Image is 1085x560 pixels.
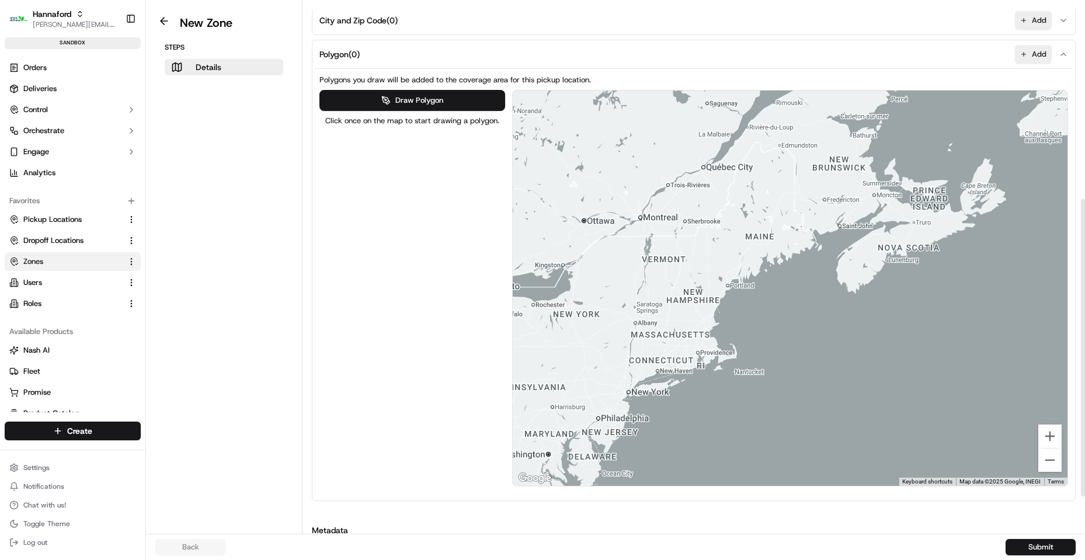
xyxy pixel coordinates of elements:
[5,422,141,440] button: Create
[12,12,35,35] img: Nash
[5,460,141,476] button: Settings
[5,231,141,250] button: Dropoff Locations
[959,478,1041,485] span: Map data ©2025 Google, INEGI
[312,524,1076,536] h3: Metadata
[9,214,122,225] a: Pickup Locations
[23,519,70,528] span: Toggle Theme
[315,6,1073,34] button: City and Zip Code(0)Add
[12,171,21,180] div: 📗
[5,362,141,381] button: Fleet
[5,478,141,495] button: Notifications
[5,383,141,402] button: Promise
[23,126,64,136] span: Orchestrate
[5,273,141,292] button: Users
[9,366,136,377] a: Fleet
[9,387,136,398] a: Promise
[7,165,94,186] a: 📗Knowledge Base
[9,235,122,246] a: Dropoff Locations
[12,47,213,65] p: Welcome 👋
[5,58,141,77] a: Orders
[5,121,141,140] button: Orchestrate
[40,112,192,123] div: Start new chat
[12,112,33,133] img: 1736555255976-a54dd68f-1ca7-489b-9aae-adbdc363a1c4
[315,40,1073,68] button: Polygon(0)Add
[319,116,505,126] span: Click once on the map to start drawing a polygon.
[9,345,136,356] a: Nash AI
[23,366,40,377] span: Fleet
[116,198,141,207] span: Pylon
[5,79,141,98] a: Deliveries
[9,408,136,419] a: Product Catalog
[23,214,82,225] span: Pickup Locations
[5,142,141,161] button: Engage
[82,197,141,207] a: Powered byPylon
[33,20,116,29] button: [PERSON_NAME][EMAIL_ADDRESS][DOMAIN_NAME]
[199,115,213,129] button: Start new chat
[516,471,554,486] img: Google
[1038,448,1062,472] button: Zoom out
[99,171,108,180] div: 💻
[23,169,89,181] span: Knowledge Base
[23,256,43,267] span: Zones
[23,168,55,178] span: Analytics
[1015,11,1052,30] button: Add
[5,294,141,313] button: Roles
[5,534,141,551] button: Log out
[23,84,57,94] span: Deliveries
[5,37,141,49] div: sandbox
[319,75,591,85] span: Polygons you draw will be added to the coverage area for this pickup location.
[23,277,42,288] span: Users
[5,497,141,513] button: Chat with us!
[319,90,505,111] button: Draw Polygon
[30,75,210,88] input: Got a question? Start typing here...
[902,478,952,486] button: Keyboard shortcuts
[5,322,141,341] div: Available Products
[9,298,122,309] a: Roles
[9,277,122,288] a: Users
[23,463,50,472] span: Settings
[23,538,47,547] span: Log out
[5,252,141,271] button: Zones
[23,298,41,309] span: Roles
[5,100,141,119] button: Control
[5,341,141,360] button: Nash AI
[23,147,49,157] span: Engage
[23,482,64,491] span: Notifications
[5,210,141,229] button: Pickup Locations
[165,43,283,52] p: Steps
[1006,539,1076,555] button: Submit
[315,68,1073,500] div: Polygon(0)Add
[319,48,360,60] span: Polygon ( 0 )
[67,425,92,437] span: Create
[9,9,28,28] img: Hannaford
[23,235,84,246] span: Dropoff Locations
[1015,45,1052,64] button: Add
[319,15,398,26] span: City and Zip Code ( 0 )
[23,408,79,419] span: Product Catalog
[23,345,50,356] span: Nash AI
[40,123,148,133] div: We're available if you need us!
[5,164,141,182] a: Analytics
[23,500,66,510] span: Chat with us!
[180,15,232,31] h1: New Zone
[5,516,141,532] button: Toggle Theme
[94,165,192,186] a: 💻API Documentation
[9,256,122,267] a: Zones
[196,61,221,73] p: Details
[516,471,554,486] a: Open this area in Google Maps (opens a new window)
[1038,425,1062,448] button: Zoom in
[110,169,187,181] span: API Documentation
[5,5,121,33] button: HannafordHannaford[PERSON_NAME][EMAIL_ADDRESS][DOMAIN_NAME]
[23,62,47,73] span: Orders
[5,192,141,210] div: Favorites
[5,404,141,423] button: Product Catalog
[23,105,48,115] span: Control
[23,387,51,398] span: Promise
[1048,478,1064,485] a: Terms (opens in new tab)
[33,8,71,20] button: Hannaford
[165,59,283,75] button: Details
